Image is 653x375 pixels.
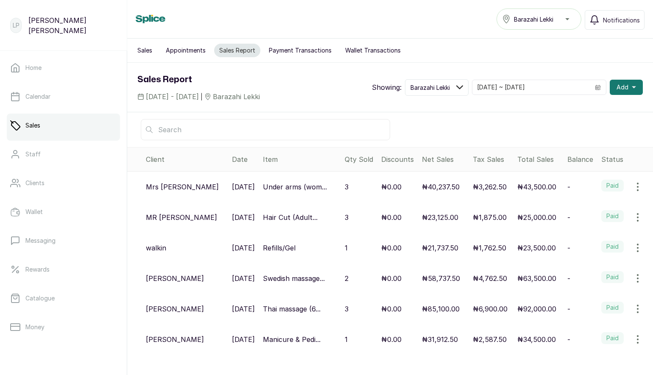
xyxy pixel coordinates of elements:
div: Qty Sold [345,154,374,164]
p: 1 [345,243,348,253]
p: Showing: [372,82,402,92]
label: Paid [601,332,624,344]
p: ₦21,737.50 [422,243,458,253]
p: [DATE] [232,243,255,253]
p: [PERSON_NAME] [146,334,204,344]
p: 2 [345,273,349,283]
button: Add [610,80,643,95]
span: Barazahi Lekki [213,92,260,102]
a: Clients [7,171,120,195]
span: | [201,92,203,101]
p: Home [25,64,42,72]
a: Sales [7,114,120,137]
div: Date [232,154,256,164]
p: ₦92,000.00 [517,304,556,314]
p: ₦2,587.50 [473,334,507,344]
button: Appointments [161,44,211,57]
h1: Sales Report [137,73,260,86]
a: Catalogue [7,286,120,310]
div: Client [146,154,225,164]
p: Mrs [PERSON_NAME] [146,182,219,192]
label: Paid [601,271,624,283]
p: [PERSON_NAME] [146,273,204,283]
p: Thai massage (6... [263,304,321,314]
span: Add [617,83,628,92]
p: Clients [25,179,45,187]
p: ₦31,912.50 [422,334,458,344]
p: ₦85,100.00 [422,304,460,314]
div: Tax Sales [473,154,511,164]
p: Calendar [25,92,50,101]
p: ₦3,262.50 [473,182,507,192]
button: Wallet Transactions [340,44,406,57]
p: [PERSON_NAME] [146,304,204,314]
p: Catalogue [25,294,55,303]
a: Wallet [7,200,120,224]
p: Hair Cut (Adult... [263,212,318,222]
p: [DATE] [232,334,255,344]
span: Notifications [603,16,640,25]
p: [DATE] [232,304,255,314]
button: Barazahi Lekki [497,8,581,30]
p: Messaging [25,236,56,245]
div: Net Sales [422,154,466,164]
label: Paid [601,210,624,222]
label: Paid [601,241,624,253]
p: ₦0.00 [381,243,402,253]
label: Paid [601,180,624,192]
p: ₦0.00 [381,273,402,283]
p: Refills/Gel [263,243,296,253]
button: Notifications [585,10,645,30]
input: Select date [472,80,590,94]
p: [DATE] [232,212,255,222]
div: Balance [567,154,594,164]
p: 3 [345,304,349,314]
p: ₦40,237.50 [422,182,460,192]
p: ₦34,500.00 [517,334,556,344]
button: Sales [132,44,157,57]
p: Swedish massage... [263,273,325,283]
a: Rewards [7,258,120,281]
a: Money [7,315,120,339]
a: Home [7,56,120,80]
p: ₦25,000.00 [517,212,556,222]
p: - [567,304,570,314]
p: Under arms (wom... [263,182,327,192]
button: Sales Report [214,44,260,57]
p: ₦23,125.00 [422,212,458,222]
a: Reports [7,344,120,368]
p: LP [13,21,20,30]
p: ₦23,500.00 [517,243,556,253]
p: Rewards [25,265,50,274]
p: ₦0.00 [381,334,402,344]
p: ₦43,500.00 [517,182,556,192]
p: ₦63,500.00 [517,273,556,283]
button: Barazahi Lekki [405,79,469,96]
span: Barazahi Lekki [514,15,553,24]
svg: calendar [595,84,601,90]
a: Calendar [7,85,120,108]
div: Total Sales [517,154,561,164]
div: Discounts [381,154,415,164]
p: - [567,212,570,222]
p: Wallet [25,208,43,216]
p: - [567,243,570,253]
span: Barazahi Lekki [410,83,450,92]
p: [PERSON_NAME] [PERSON_NAME] [28,15,117,36]
p: walkin [146,243,166,253]
p: ₦0.00 [381,212,402,222]
p: ₦0.00 [381,304,402,314]
p: [DATE] [232,182,255,192]
p: [DATE] [232,273,255,283]
p: Staff [25,150,41,158]
p: 3 [345,182,349,192]
p: - [567,273,570,283]
p: Sales [25,121,40,130]
p: MR [PERSON_NAME] [146,212,217,222]
label: Paid [601,302,624,314]
p: 1 [345,334,348,344]
p: ₦0.00 [381,182,402,192]
p: ₦58,737.50 [422,273,460,283]
p: - [567,334,570,344]
input: Search [141,119,390,140]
